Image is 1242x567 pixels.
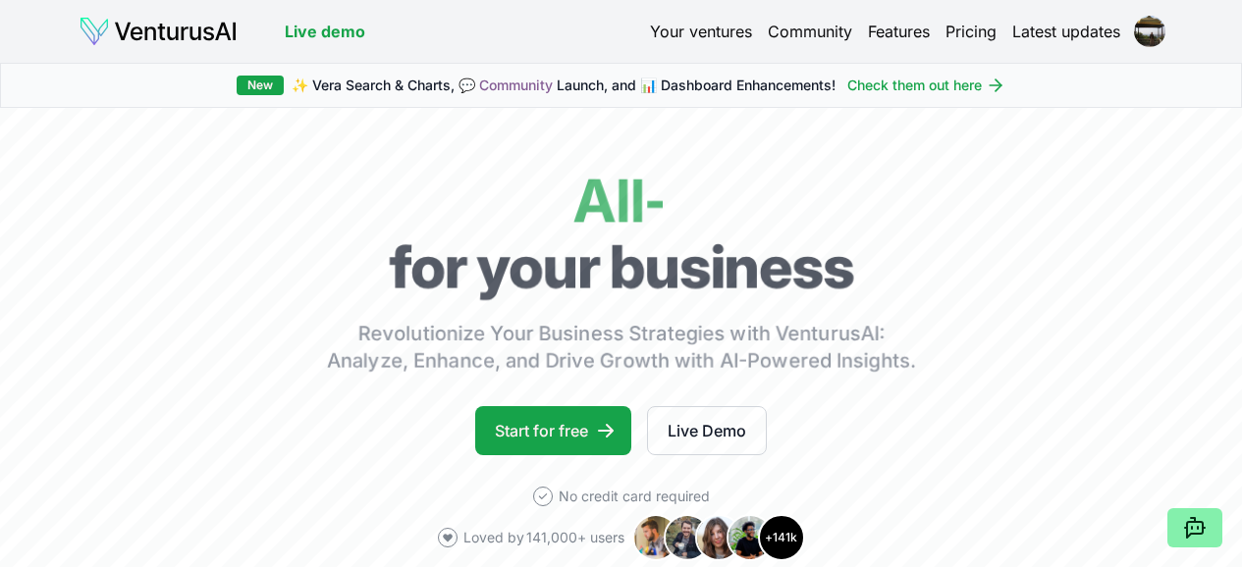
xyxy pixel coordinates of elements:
[727,514,774,561] img: Avatar 4
[79,16,238,47] img: logo
[475,406,631,455] a: Start for free
[237,76,284,95] div: New
[945,20,997,43] a: Pricing
[479,77,553,93] a: Community
[285,20,365,43] a: Live demo
[695,514,742,561] img: Avatar 3
[664,514,711,561] img: Avatar 2
[292,76,836,95] span: ✨ Vera Search & Charts, 💬 Launch, and 📊 Dashboard Enhancements!
[768,20,852,43] a: Community
[847,76,1005,95] a: Check them out here
[632,514,679,561] img: Avatar 1
[650,20,752,43] a: Your ventures
[647,406,767,455] a: Live Demo
[868,20,930,43] a: Features
[1134,16,1165,47] img: ACg8ocJL5zjTTbfnwZWHjEbOJhjzQS12VvBgPa_jy0dQFmjNTsem_sE=s96-c
[1012,20,1120,43] a: Latest updates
